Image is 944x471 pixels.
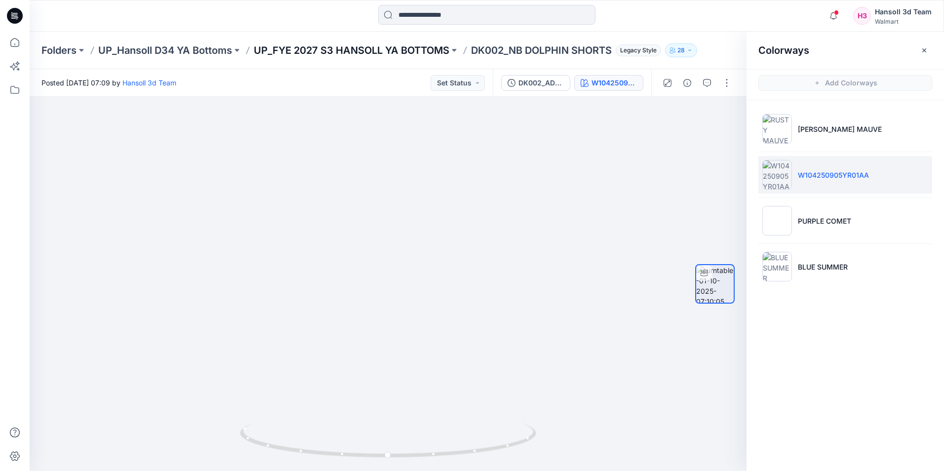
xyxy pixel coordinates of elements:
[254,43,449,57] a: UP_FYE 2027 S3 HANSOLL YA BOTTOMS
[122,78,176,87] a: Hansoll 3d Team
[677,45,685,56] p: 28
[518,78,564,88] div: DK002_ADM_NB DOLPHIN SHORTS
[875,6,932,18] div: Hansoll 3d Team
[875,18,932,25] div: Walmart
[696,265,734,303] img: turntable-01-10-2025-07:10:05
[762,114,792,144] img: RUSTY MAUVE
[762,206,792,235] img: PURPLE COMET
[574,75,643,91] button: W104250905YR01AA
[501,75,570,91] button: DK002_ADM_NB DOLPHIN SHORTS
[798,216,851,226] p: PURPLE COMET
[98,43,232,57] a: UP_Hansoll D34 YA Bottoms
[471,43,612,57] p: DK002_NB DOLPHIN SHORTS
[665,43,697,57] button: 28
[41,43,77,57] a: Folders
[762,160,792,190] img: W104250905YR01AA
[853,7,871,25] div: H3
[616,44,661,56] span: Legacy Style
[798,170,869,180] p: W104250905YR01AA
[798,262,848,272] p: BLUE SUMMER
[41,78,176,88] span: Posted [DATE] 07:09 by
[798,124,882,134] p: [PERSON_NAME] MAUVE
[758,44,809,56] h2: Colorways
[591,78,637,88] div: W104250905YR01AA
[762,252,792,281] img: BLUE SUMMER
[612,43,661,57] button: Legacy Style
[679,75,695,91] button: Details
